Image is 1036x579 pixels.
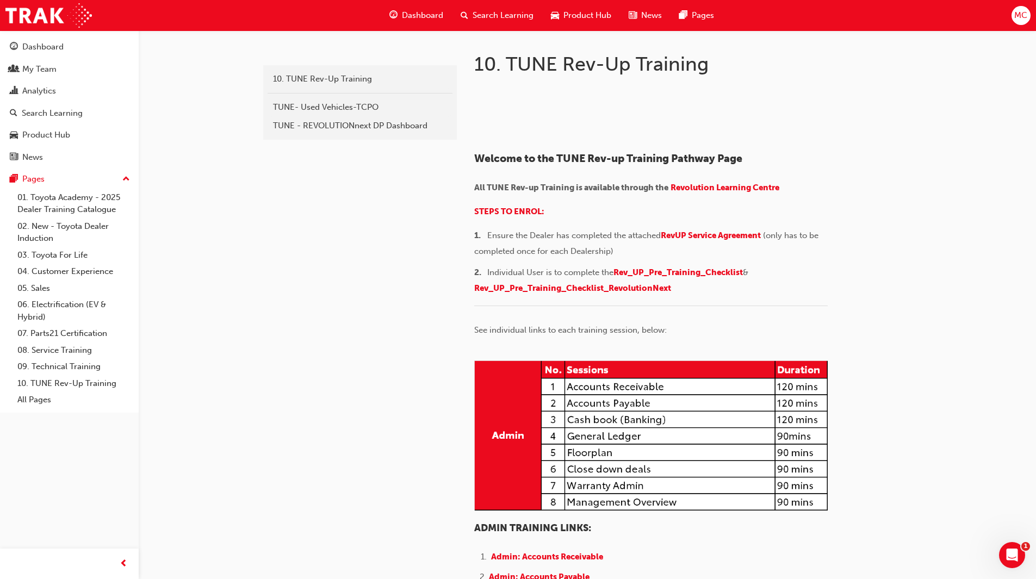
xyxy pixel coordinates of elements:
a: TUNE- Used Vehicles-TCPO [268,98,452,117]
span: ADMIN TRAINING LINKS: [474,522,591,534]
a: search-iconSearch Learning [452,4,542,27]
div: Pages [22,173,45,185]
a: Dashboard [4,37,134,57]
span: News [641,9,662,22]
a: Rev_UP_Pre_Training_Checklist_RevolutionNext [474,283,671,293]
div: Search Learning [22,107,83,120]
span: 1 [1021,542,1030,551]
a: Rev_UP_Pre_Training_Checklist [613,267,743,277]
span: car-icon [10,130,18,140]
span: Ensure the Dealer has completed the attached [487,231,661,240]
span: prev-icon [120,557,128,571]
div: TUNE - REVOLUTIONnext DP Dashboard [273,120,447,132]
span: Dashboard [402,9,443,22]
img: Trak [5,3,92,28]
span: guage-icon [10,42,18,52]
a: 09. Technical Training [13,358,134,375]
span: 2. ​ [474,267,487,277]
span: All TUNE Rev-up Training is available through the [474,183,668,192]
a: 10. TUNE Rev-Up Training [13,375,134,392]
span: search-icon [10,109,17,119]
div: My Team [22,63,57,76]
button: DashboardMy TeamAnalyticsSearch LearningProduct HubNews [4,35,134,169]
a: car-iconProduct Hub [542,4,620,27]
span: search-icon [461,9,468,22]
span: pages-icon [10,175,18,184]
span: Pages [692,9,714,22]
div: Dashboard [22,41,64,53]
div: TUNE- Used Vehicles-TCPO [273,101,447,114]
iframe: Intercom live chat [999,542,1025,568]
a: 06. Electrification (EV & Hybrid) [13,296,134,325]
a: STEPS TO ENROL: [474,207,544,216]
a: 07. Parts21 Certification [13,325,134,342]
a: news-iconNews [620,4,671,27]
span: news-icon [10,153,18,163]
a: 01. Toyota Academy - 2025 Dealer Training Catalogue [13,189,134,218]
span: Search Learning [473,9,533,22]
span: guage-icon [389,9,398,22]
a: Revolution Learning Centre [671,183,779,192]
button: Pages [4,169,134,189]
span: news-icon [629,9,637,22]
a: guage-iconDashboard [381,4,452,27]
a: Product Hub [4,125,134,145]
span: Product Hub [563,9,611,22]
span: people-icon [10,65,18,74]
a: 03. Toyota For Life [13,247,134,264]
a: All Pages [13,391,134,408]
span: chart-icon [10,86,18,96]
a: pages-iconPages [671,4,723,27]
button: MC [1012,6,1031,25]
a: RevUP Service Agreement [661,231,761,240]
span: Welcome to the TUNE Rev-up Training Pathway Page [474,152,742,165]
span: Individual User is to complete the [487,267,613,277]
span: car-icon [551,9,559,22]
a: 08. Service Training [13,342,134,359]
a: 04. Customer Experience [13,263,134,280]
a: My Team [4,59,134,79]
div: Analytics [22,85,56,97]
h1: 10. TUNE Rev-Up Training [474,52,831,76]
a: Analytics [4,81,134,101]
span: & [743,267,748,277]
a: News [4,147,134,167]
div: 10. TUNE Rev-Up Training [273,73,447,85]
span: MC [1014,9,1027,22]
a: 10. TUNE Rev-Up Training [268,70,452,89]
div: News [22,151,43,164]
a: Search Learning [4,103,134,123]
a: 05. Sales [13,280,134,297]
span: pages-icon [679,9,687,22]
a: TUNE - REVOLUTIONnext DP Dashboard [268,116,452,135]
span: up-icon [122,172,130,186]
a: 02. New - Toyota Dealer Induction [13,218,134,247]
span: See individual links to each training session, below: [474,325,667,335]
div: Product Hub [22,129,70,141]
span: 1. ​ [474,231,487,240]
a: Admin: Accounts Receivable [491,552,603,562]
